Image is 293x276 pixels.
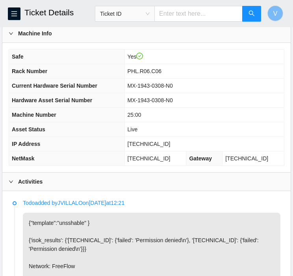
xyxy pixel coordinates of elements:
[12,155,35,162] span: NetMask
[267,6,283,21] button: V
[12,53,24,60] span: Safe
[9,31,13,36] span: right
[12,97,92,103] span: Hardware Asset Serial Number
[128,83,173,89] span: MX-1943-0308-N0
[273,9,278,18] span: V
[2,173,291,191] div: Activities
[9,179,13,184] span: right
[189,155,212,162] span: Gateway
[12,126,45,132] span: Asset Status
[8,7,20,20] button: menu
[100,8,150,20] span: Ticket ID
[225,155,268,162] span: [TECHNICAL_ID]
[8,11,20,17] span: menu
[242,6,261,22] button: search
[128,155,171,162] span: [TECHNICAL_ID]
[12,68,47,74] span: Rack Number
[128,112,141,118] span: 25:00
[128,97,173,103] span: MX-1943-0308-N0
[23,199,280,207] p: Todo added by JVILLALO on [DATE] at 12:21
[248,10,255,18] span: search
[18,177,43,186] b: Activities
[128,141,171,147] span: [TECHNICAL_ID]
[12,83,97,89] span: Current Hardware Serial Number
[18,29,52,38] b: Machine Info
[128,68,161,74] span: PHL.R06.C06
[128,53,143,60] span: Yes
[2,24,291,42] div: Machine Info
[128,126,138,132] span: Live
[154,6,243,22] input: Enter text here...
[136,53,143,60] span: check-circle
[12,141,40,147] span: IP Address
[12,112,56,118] span: Machine Number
